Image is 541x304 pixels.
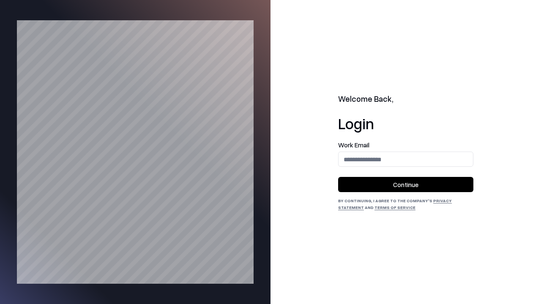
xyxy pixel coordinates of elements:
h1: Login [338,115,473,132]
a: Terms of Service [374,205,415,210]
label: Work Email [338,142,473,148]
div: By continuing, I agree to the Company's and [338,197,473,211]
h2: Welcome Back, [338,93,473,105]
button: Continue [338,177,473,192]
